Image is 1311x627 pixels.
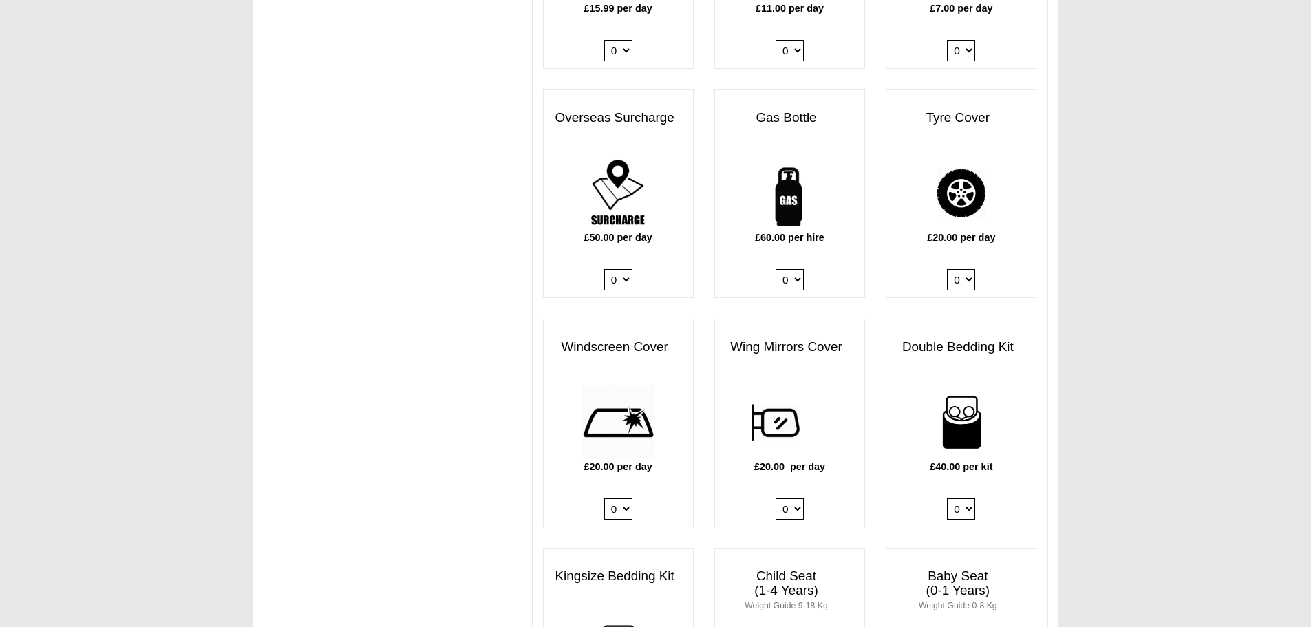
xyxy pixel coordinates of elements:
h3: Overseas Surcharge [544,104,693,132]
img: surcharge.png [581,156,656,231]
b: £15.99 per day [584,3,652,14]
b: £20.00 per day [584,461,652,472]
small: Weight Guide 9-18 Kg [745,601,827,610]
h3: Tyre Cover [886,104,1036,132]
img: bedding-for-two.png [924,385,999,460]
h3: Child Seat (1-4 Years) [715,562,864,619]
b: £20.00 per day [754,461,825,472]
h3: Double Bedding Kit [886,333,1036,361]
h3: Wing Mirrors Cover [715,333,864,361]
img: windscreen.png [581,385,656,460]
h3: Kingsize Bedding Kit [544,562,693,591]
h3: Baby Seat (0-1 Years) [886,562,1036,619]
b: £11.00 per day [756,3,824,14]
img: tyre.png [924,156,999,231]
h3: Gas Bottle [715,104,864,132]
b: £7.00 per day [930,3,992,14]
img: wing.png [752,385,827,460]
b: £40.00 per kit [930,461,992,472]
b: £60.00 per hire [755,232,824,243]
small: Weight Guide 0-8 Kg [919,601,997,610]
b: £50.00 per day [584,232,652,243]
img: gas-bottle.png [752,156,827,231]
h3: Windscreen Cover [544,333,693,361]
b: £20.00 per day [927,232,995,243]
